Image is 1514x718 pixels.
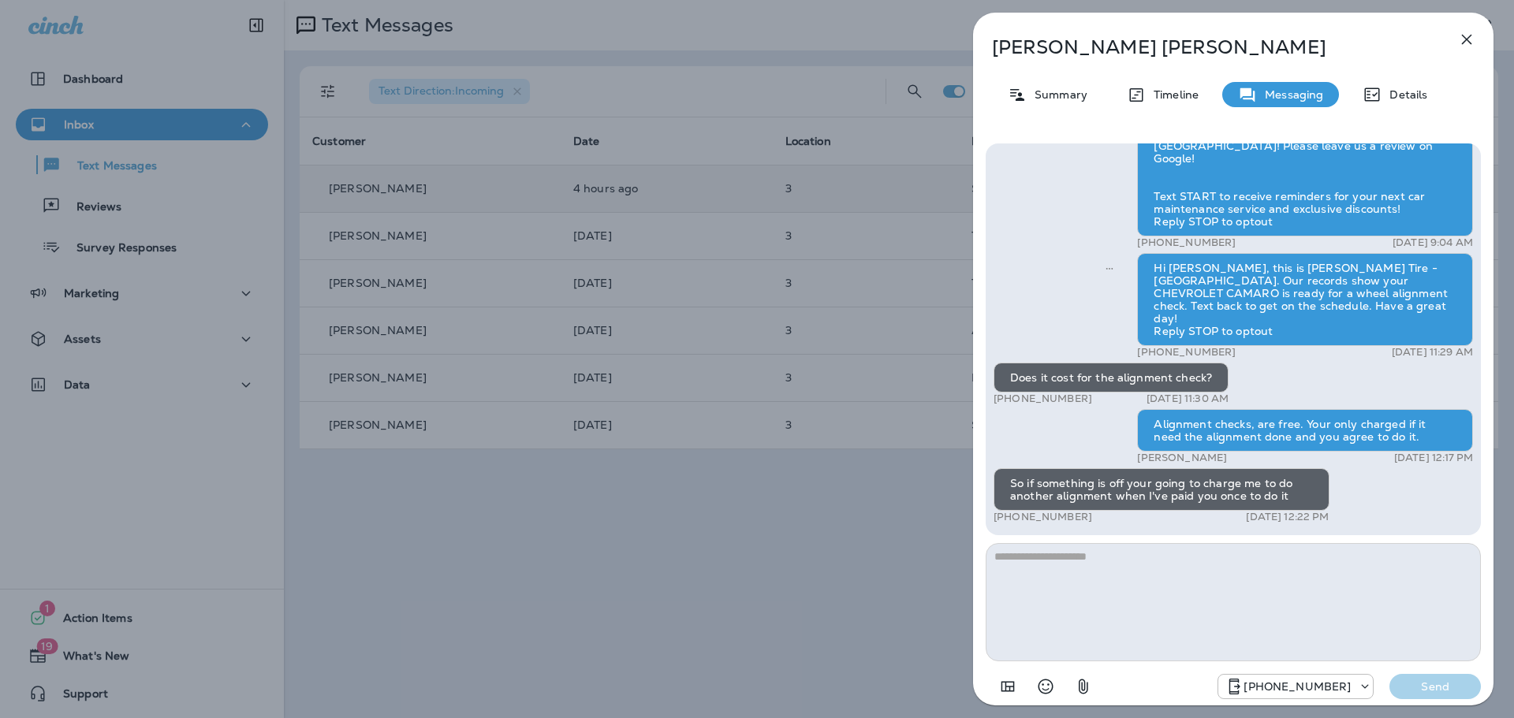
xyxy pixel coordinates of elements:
[1147,392,1229,405] p: [DATE] 11:30 AM
[1244,680,1351,693] p: [PHONE_NUMBER]
[1246,511,1329,523] p: [DATE] 12:22 PM
[1137,236,1236,249] p: [PHONE_NUMBER]
[992,671,1024,702] button: Add in a premade template
[1393,236,1473,249] p: [DATE] 9:04 AM
[994,392,1092,405] p: [PHONE_NUMBER]
[1027,88,1087,101] p: Summary
[1394,452,1473,464] p: [DATE] 12:17 PM
[1392,346,1473,359] p: [DATE] 11:29 AM
[992,36,1423,58] p: [PERSON_NAME] [PERSON_NAME]
[1137,118,1473,236] div: Thank you for stopping by [PERSON_NAME] Tire - [GEOGRAPHIC_DATA]! Please leave us a review on Goo...
[994,468,1329,511] div: So if something is off your going to charge me to do another alignment when I've paid you once to...
[994,511,1092,523] p: [PHONE_NUMBER]
[1030,671,1061,702] button: Select an emoji
[1137,346,1236,359] p: [PHONE_NUMBER]
[1382,88,1427,101] p: Details
[1146,88,1199,101] p: Timeline
[1137,253,1473,346] div: Hi [PERSON_NAME], this is [PERSON_NAME] Tire - [GEOGRAPHIC_DATA]. Our records show your CHEVROLET...
[1137,409,1473,452] div: Alignment checks, are free. Your only charged if it need the alignment done and you agree to do it.
[1218,677,1373,696] div: +1 (330) 522-1293
[1137,452,1227,464] p: [PERSON_NAME]
[1257,88,1323,101] p: Messaging
[994,363,1229,392] div: Does it cost for the alignment check?
[1106,260,1113,274] span: Sent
